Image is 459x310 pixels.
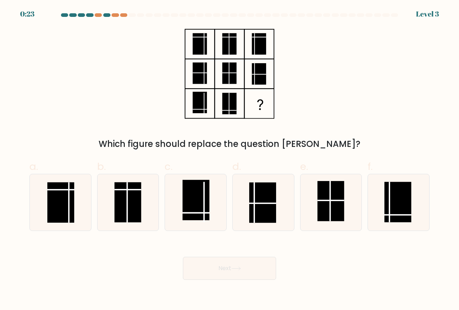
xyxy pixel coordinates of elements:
span: c. [165,159,172,173]
span: a. [29,159,38,173]
div: Level 3 [416,9,439,19]
span: d. [232,159,241,173]
button: Next [183,257,276,280]
span: b. [97,159,106,173]
span: e. [300,159,308,173]
div: Which figure should replace the question [PERSON_NAME]? [34,138,425,151]
span: f. [368,159,373,173]
div: 0:23 [20,9,34,19]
